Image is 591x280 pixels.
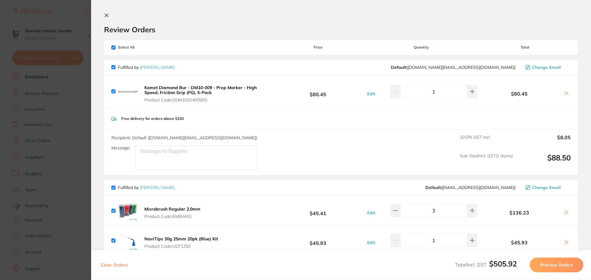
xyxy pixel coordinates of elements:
b: $45.93 [272,235,364,246]
button: Clear Orders [99,258,130,272]
span: Price [272,45,364,49]
b: $80.45 [479,91,560,97]
b: Default [391,65,406,70]
p: Fulfilled by [118,185,175,190]
b: $80.45 [272,86,364,97]
span: Total [479,45,571,49]
span: Product Code: RMBARG [144,214,200,219]
output: $88.50 [518,153,571,170]
button: Edit [365,91,377,97]
span: Quantity [364,45,479,49]
output: $8.05 [518,135,571,148]
b: Microbrush Regular 2.0mm [144,206,200,212]
img: M2ZlM3B3eQ [118,231,138,250]
button: Komet Diamond Bur - DM10-009 - Prep Marker - High Speed, Friction Grip (FG), 5-Pack Product Code:... [143,85,272,103]
button: Microbrush Regular 2.0mm Product Code:RMBARG [143,206,202,219]
h2: Review Orders [104,25,578,34]
span: customer.care@henryschein.com.au [391,65,516,70]
span: Product Code: DDM10314009X5 [144,97,270,102]
b: Komet Diamond Bur - DM10-009 - Prep Marker - High Speed, Friction Grip (FG), 5-Pack [144,85,257,95]
span: 10.0 % GST Incl. [460,135,513,148]
span: Recipient: Default ( [DOMAIN_NAME][EMAIL_ADDRESS][DOMAIN_NAME] ) [111,135,257,140]
button: Preview Orders [530,258,583,272]
button: Change Email [524,65,571,70]
span: save@adamdental.com.au [425,185,516,190]
button: NaviTips 30g 25mm 20pk (Blue) Kit Product Code:UDT1250 [143,236,220,249]
span: Change Email [532,185,561,190]
label: Message: [111,145,130,151]
b: $136.23 [479,210,560,215]
a: [PERSON_NAME] [140,185,175,190]
a: [PERSON_NAME] [140,65,175,70]
span: Product Code: UDT1250 [144,244,218,249]
span: Change Email [532,65,561,70]
b: Default [425,185,441,190]
span: Total Incl. GST [455,262,517,268]
img: emRnNWRvdw [118,201,138,220]
span: Sub Total Incl. GST ( 1 Items) [460,153,513,170]
b: $505.92 [489,259,517,268]
button: Change Email [524,185,571,190]
span: Select All [111,45,173,49]
button: Edit [365,210,377,215]
button: Edit [365,240,377,245]
p: Fulfilled by [118,65,175,70]
p: Free delivery for orders above $150 [121,116,184,121]
img: cWNnaXd0NA [118,82,138,101]
b: $45.93 [479,240,560,245]
b: NaviTips 30g 25mm 20pk (Blue) Kit [144,236,218,242]
b: $45.41 [272,205,364,216]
